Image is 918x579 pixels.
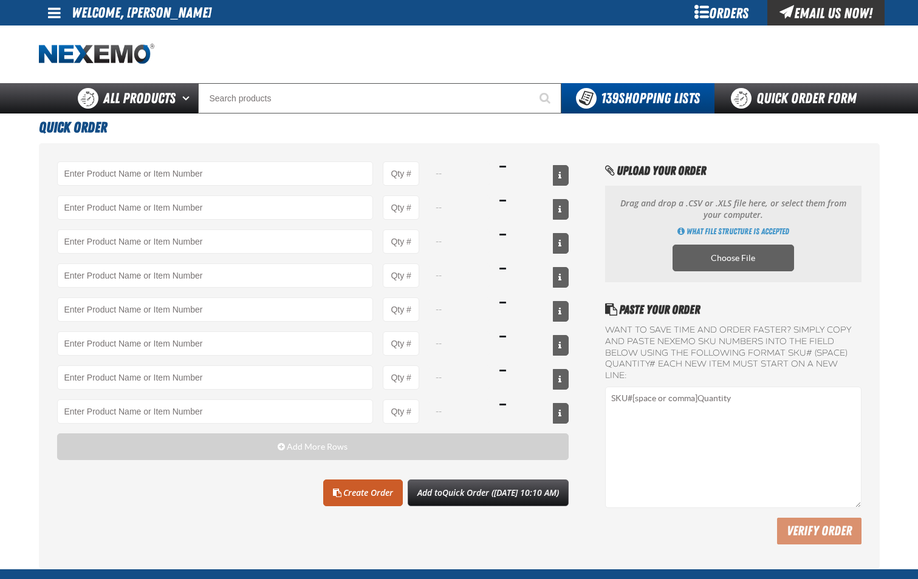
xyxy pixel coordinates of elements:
[408,479,569,506] button: Add toQuick Order ([DATE] 10:10 AM)
[417,487,559,498] span: Add to
[605,161,861,180] h2: Upload Your Order
[178,83,198,113] button: Open All Products pages
[39,44,154,65] a: Home
[57,365,374,390] : Product
[553,267,569,288] button: View All Prices
[39,44,154,65] img: Nexemo logo
[617,198,849,221] p: Drag and drop a .CSV or .XLS file here, or select them from your computer.
[383,229,419,254] input: Product Quantity
[531,83,561,113] button: Start Searching
[383,331,419,356] input: Product Quantity
[57,399,374,424] : Product
[383,297,419,322] input: Product Quantity
[383,161,419,186] input: Product Quantity
[553,199,569,220] button: View All Prices
[57,161,374,186] : Product
[553,369,569,390] button: View All Prices
[605,325,861,382] label: Want to save time and order faster? Simply copy and paste NEXEMO SKU numbers into the field below...
[57,229,374,254] : Product
[57,331,374,356] : Product
[442,487,559,498] span: Quick Order ([DATE] 10:10 AM)
[601,90,700,107] span: Shopping Lists
[103,87,176,109] span: All Products
[601,90,618,107] strong: 139
[553,165,569,186] button: View All Prices
[198,83,561,113] input: Search
[287,442,348,452] span: Add More Rows
[323,479,403,506] : Create Order
[57,297,374,322] : Product
[57,433,569,460] button: Add More Rows
[39,119,107,136] span: Quick Order
[383,399,419,424] input: Product Quantity
[553,335,569,356] button: View All Prices
[673,245,794,271] label: Choose CSV, XLSX or ODS file to import multiple products. Opens a popup
[553,301,569,322] button: View All Prices
[677,226,789,237] a: Get Directions of how to import multiple products using an CSV, XLSX or ODS file. Opens a popup
[605,300,861,319] h2: Paste Your Order
[553,403,569,424] button: View All Prices
[383,195,419,220] input: Product Quantity
[383,263,419,288] input: Product Quantity
[553,233,569,254] button: View All Prices
[714,83,879,113] a: Quick Order Form
[383,365,419,390] input: Product Quantity
[57,195,374,220] : Product
[57,263,374,288] : Product
[561,83,714,113] button: You have 139 Shopping Lists. Open to view details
